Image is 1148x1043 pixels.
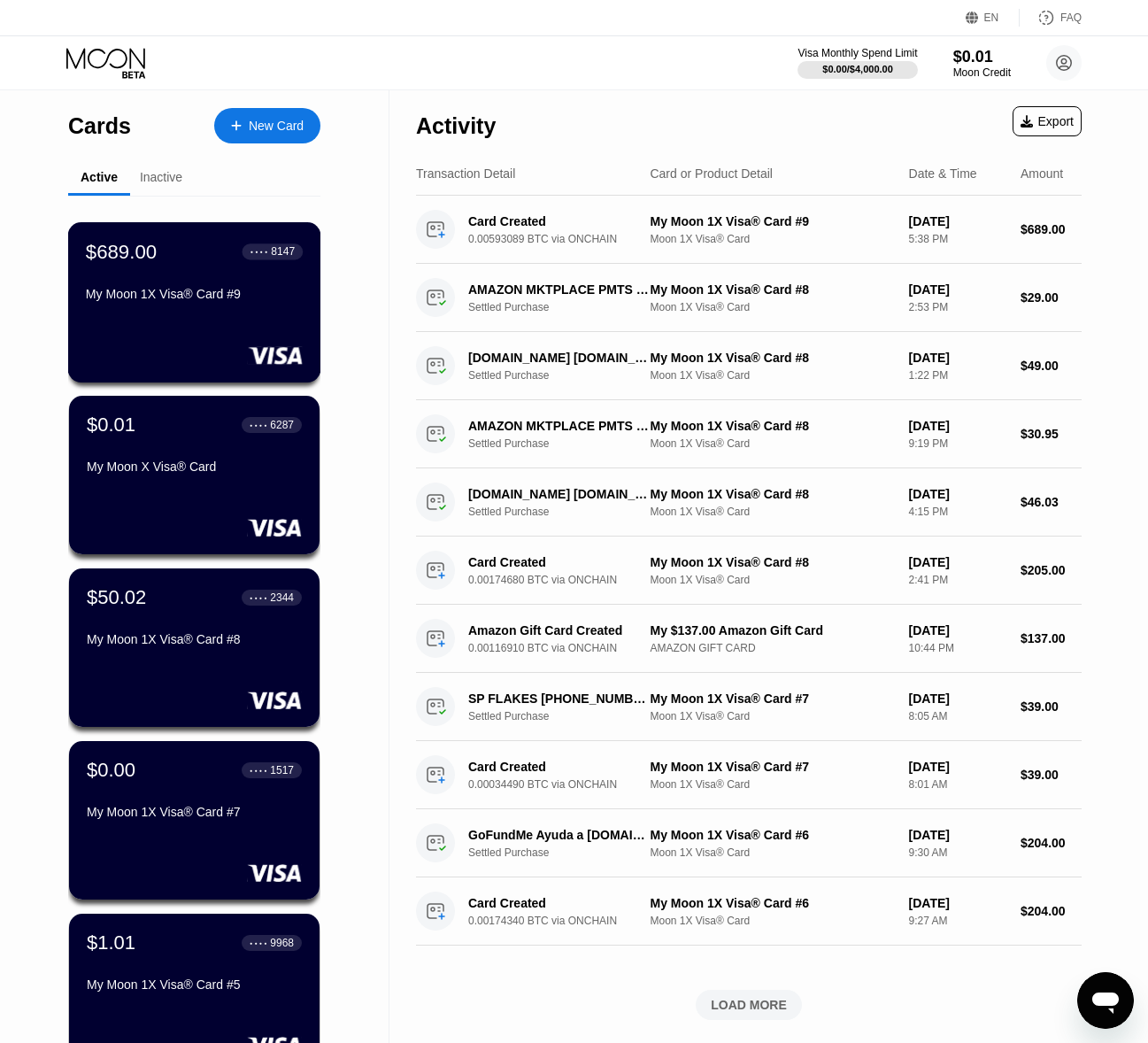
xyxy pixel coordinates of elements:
[250,940,267,946] div: ● ● ● ●
[650,760,894,774] div: My Moon 1X Visa® Card #7
[909,710,1006,722] div: 8:05 AM
[1021,495,1082,509] div: $46.03
[468,282,652,297] div: AMAZON MKTPLACE PMTS [DOMAIN_NAME][URL]
[416,990,1082,1020] div: LOAD MORE
[909,437,1006,450] div: 9:19 PM
[909,233,1006,245] div: 5:38 PM
[69,568,320,727] div: $50.02● ● ● ●2344My Moon 1X Visa® Card #8
[909,896,1006,910] div: [DATE]
[984,12,999,24] div: EN
[909,506,1006,518] div: 4:15 PM
[140,170,182,184] div: Inactive
[650,915,894,927] div: Moon 1X Visa® Card
[1021,290,1082,305] div: $29.00
[1021,563,1082,577] div: $205.00
[87,759,135,782] div: $0.00
[1021,114,1074,128] div: Export
[909,623,1006,637] div: [DATE]
[87,586,146,609] div: $50.02
[250,422,267,428] div: ● ● ● ●
[468,896,652,910] div: Card Created
[909,642,1006,654] div: 10:44 PM
[468,778,666,791] div: 0.00034490 BTC via ONCHAIN
[81,170,118,184] div: Active
[1021,768,1082,782] div: $39.00
[909,301,1006,313] div: 2:53 PM
[909,166,977,181] div: Date & Time
[468,710,666,722] div: Settled Purchase
[1077,972,1134,1029] iframe: Button to launch messaging window
[650,369,894,382] div: Moon 1X Visa® Card
[650,166,773,181] div: Card or Product Detail
[86,240,157,263] div: $689.00
[249,119,304,134] div: New Card
[416,605,1082,673] div: Amazon Gift Card Created0.00116910 BTC via ONCHAINMy $137.00 Amazon Gift CardAMAZON GIFT CARD[DAT...
[650,778,894,791] div: Moon 1X Visa® Card
[1013,106,1082,136] div: Export
[468,846,666,859] div: Settled Purchase
[650,506,894,518] div: Moon 1X Visa® Card
[416,468,1082,537] div: [DOMAIN_NAME] [DOMAIN_NAME][URL]Settled PurchaseMy Moon 1X Visa® Card #8Moon 1X Visa® Card[DATE]4...
[69,741,320,900] div: $0.00● ● ● ●1517My Moon 1X Visa® Card #7
[1021,166,1063,181] div: Amount
[1021,904,1082,918] div: $204.00
[468,623,652,637] div: Amazon Gift Card Created
[468,828,652,842] div: GoFundMe Ayuda a [DOMAIN_NAME] US
[909,555,1006,569] div: [DATE]
[87,413,135,437] div: $0.01
[69,396,320,554] div: $0.01● ● ● ●6287My Moon X Visa® Card
[650,574,894,586] div: Moon 1X Visa® Card
[468,574,666,586] div: 0.00174680 BTC via ONCHAIN
[650,214,894,228] div: My Moon 1X Visa® Card #9
[270,764,294,776] div: 1517
[909,487,1006,501] div: [DATE]
[468,437,666,450] div: Settled Purchase
[87,977,302,992] div: My Moon 1X Visa® Card #5
[468,487,652,501] div: [DOMAIN_NAME] [DOMAIN_NAME][URL]
[416,741,1082,809] div: Card Created0.00034490 BTC via ONCHAINMy Moon 1X Visa® Card #7Moon 1X Visa® Card[DATE]8:01 AM$39.00
[909,282,1006,297] div: [DATE]
[87,460,302,474] div: My Moon X Visa® Card
[909,760,1006,774] div: [DATE]
[650,233,894,245] div: Moon 1X Visa® Card
[1021,427,1082,441] div: $30.95
[87,805,302,819] div: My Moon 1X Visa® Card #7
[468,369,666,382] div: Settled Purchase
[650,828,894,842] div: My Moon 1X Visa® Card #6
[797,47,917,79] div: Visa Monthly Spend Limit$0.00/$4,000.00
[69,223,320,382] div: $689.00● ● ● ●8147My Moon 1X Visa® Card #9
[87,931,135,954] div: $1.01
[650,710,894,722] div: Moon 1X Visa® Card
[650,419,894,433] div: My Moon 1X Visa® Card #8
[909,419,1006,433] div: [DATE]
[1021,836,1082,850] div: $204.00
[250,249,268,254] div: ● ● ● ●
[416,809,1082,877] div: GoFundMe Ayuda a [DOMAIN_NAME] USSettled PurchaseMy Moon 1X Visa® Card #6Moon 1X Visa® Card[DATE]...
[953,48,1011,79] div: $0.01Moon Credit
[909,846,1006,859] div: 9:30 AM
[953,48,1011,66] div: $0.01
[650,555,894,569] div: My Moon 1X Visa® Card #8
[468,419,652,433] div: AMAZON MKTPLACE PMTS [DOMAIN_NAME][URL]
[416,400,1082,468] div: AMAZON MKTPLACE PMTS [DOMAIN_NAME][URL]Settled PurchaseMy Moon 1X Visa® Card #8Moon 1X Visa® Card...
[1020,9,1082,27] div: FAQ
[87,632,302,646] div: My Moon 1X Visa® Card #8
[270,937,294,949] div: 9968
[416,673,1082,741] div: SP FLAKES [PHONE_NUMBER] USSettled PurchaseMy Moon 1X Visa® Card #7Moon 1X Visa® Card[DATE]8:05 A...
[953,66,1011,79] div: Moon Credit
[909,778,1006,791] div: 8:01 AM
[966,9,1020,27] div: EN
[468,760,652,774] div: Card Created
[650,623,894,637] div: My $137.00 Amazon Gift Card
[650,642,894,654] div: AMAZON GIFT CARD
[68,113,131,139] div: Cards
[416,877,1082,946] div: Card Created0.00174340 BTC via ONCHAINMy Moon 1X Visa® Card #6Moon 1X Visa® Card[DATE]9:27 AM$204.00
[468,691,652,706] div: SP FLAKES [PHONE_NUMBER] US
[650,282,894,297] div: My Moon 1X Visa® Card #8
[650,691,894,706] div: My Moon 1X Visa® Card #7
[270,591,294,604] div: 2344
[1060,12,1082,24] div: FAQ
[909,691,1006,706] div: [DATE]
[822,64,893,74] div: $0.00 / $4,000.00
